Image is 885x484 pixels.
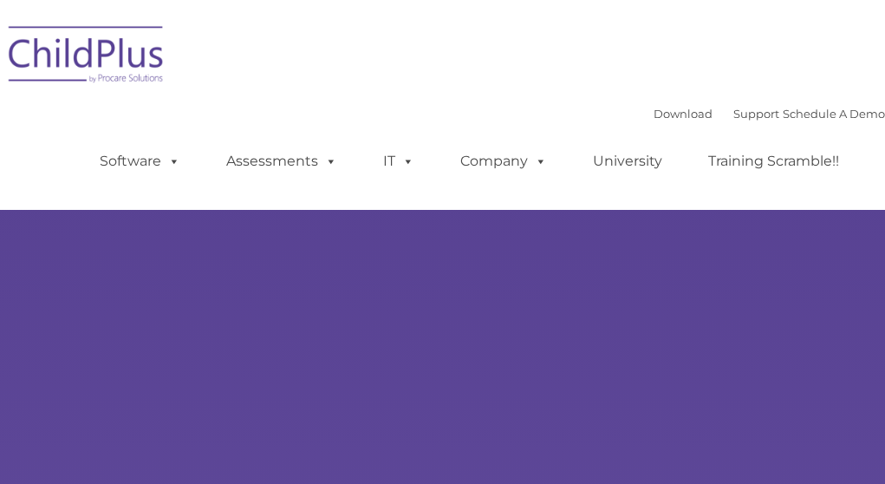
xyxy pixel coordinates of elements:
[209,144,355,179] a: Assessments
[783,107,885,121] a: Schedule A Demo
[443,144,564,179] a: Company
[366,144,432,179] a: IT
[576,144,680,179] a: University
[733,107,779,121] a: Support
[654,107,713,121] a: Download
[654,107,885,121] font: |
[691,144,856,179] a: Training Scramble!!
[82,144,198,179] a: Software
